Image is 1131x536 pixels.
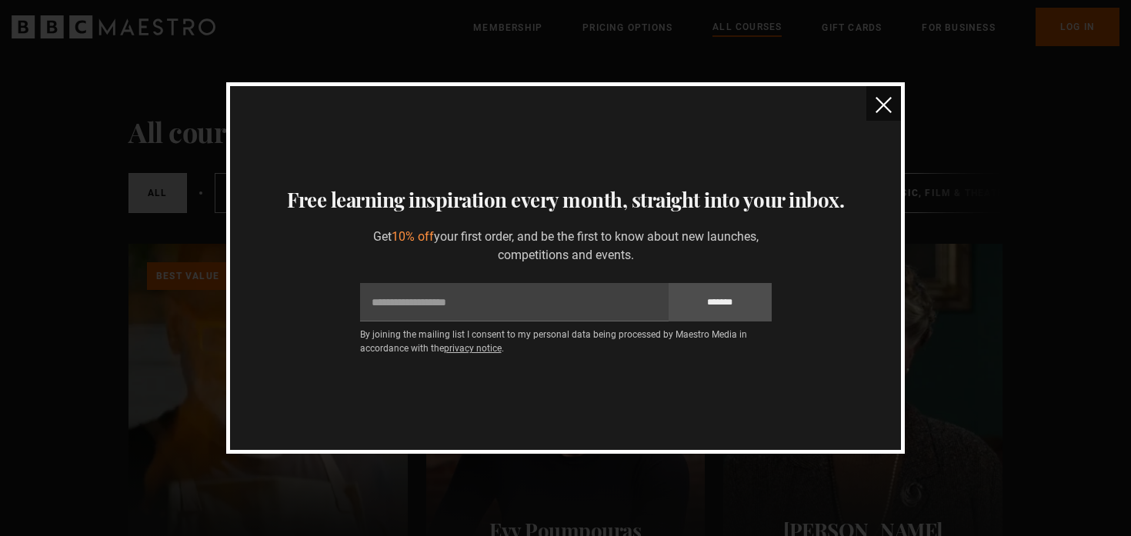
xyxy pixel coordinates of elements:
h3: Free learning inspiration every month, straight into your inbox. [249,185,882,215]
p: By joining the mailing list I consent to my personal data being processed by Maestro Media in acc... [360,328,772,355]
button: close [866,86,901,121]
span: 10% off [392,229,434,244]
p: Get your first order, and be the first to know about new launches, competitions and events. [360,228,772,265]
a: privacy notice [444,343,502,354]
